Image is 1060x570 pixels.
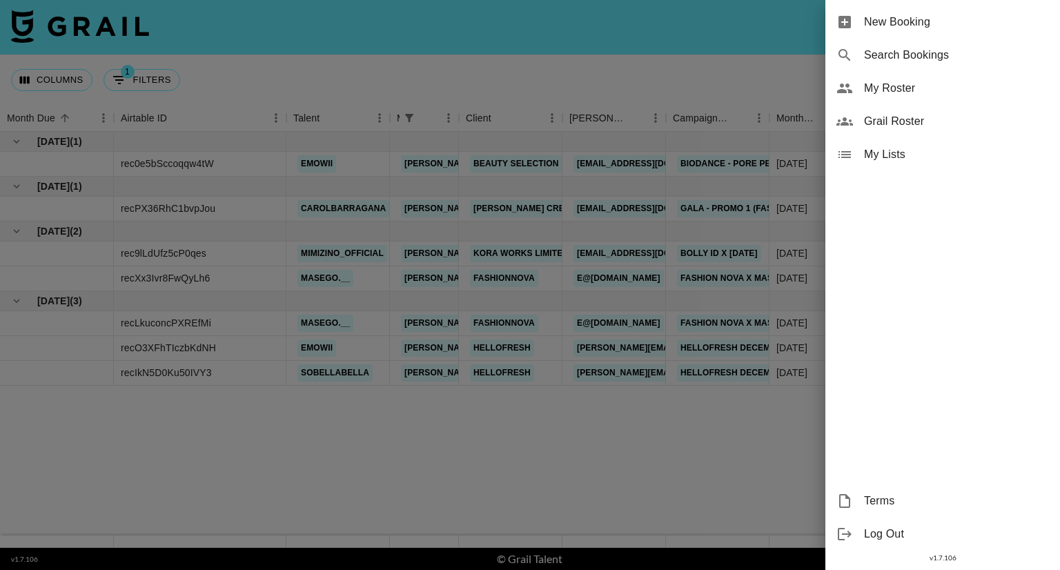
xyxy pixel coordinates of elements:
[825,72,1060,105] div: My Roster
[864,80,1049,97] span: My Roster
[825,39,1060,72] div: Search Bookings
[825,6,1060,39] div: New Booking
[864,146,1049,163] span: My Lists
[825,138,1060,171] div: My Lists
[864,47,1049,63] span: Search Bookings
[825,484,1060,518] div: Terms
[864,526,1049,542] span: Log Out
[864,493,1049,509] span: Terms
[825,551,1060,565] div: v 1.7.106
[825,518,1060,551] div: Log Out
[825,105,1060,138] div: Grail Roster
[864,14,1049,30] span: New Booking
[864,113,1049,130] span: Grail Roster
